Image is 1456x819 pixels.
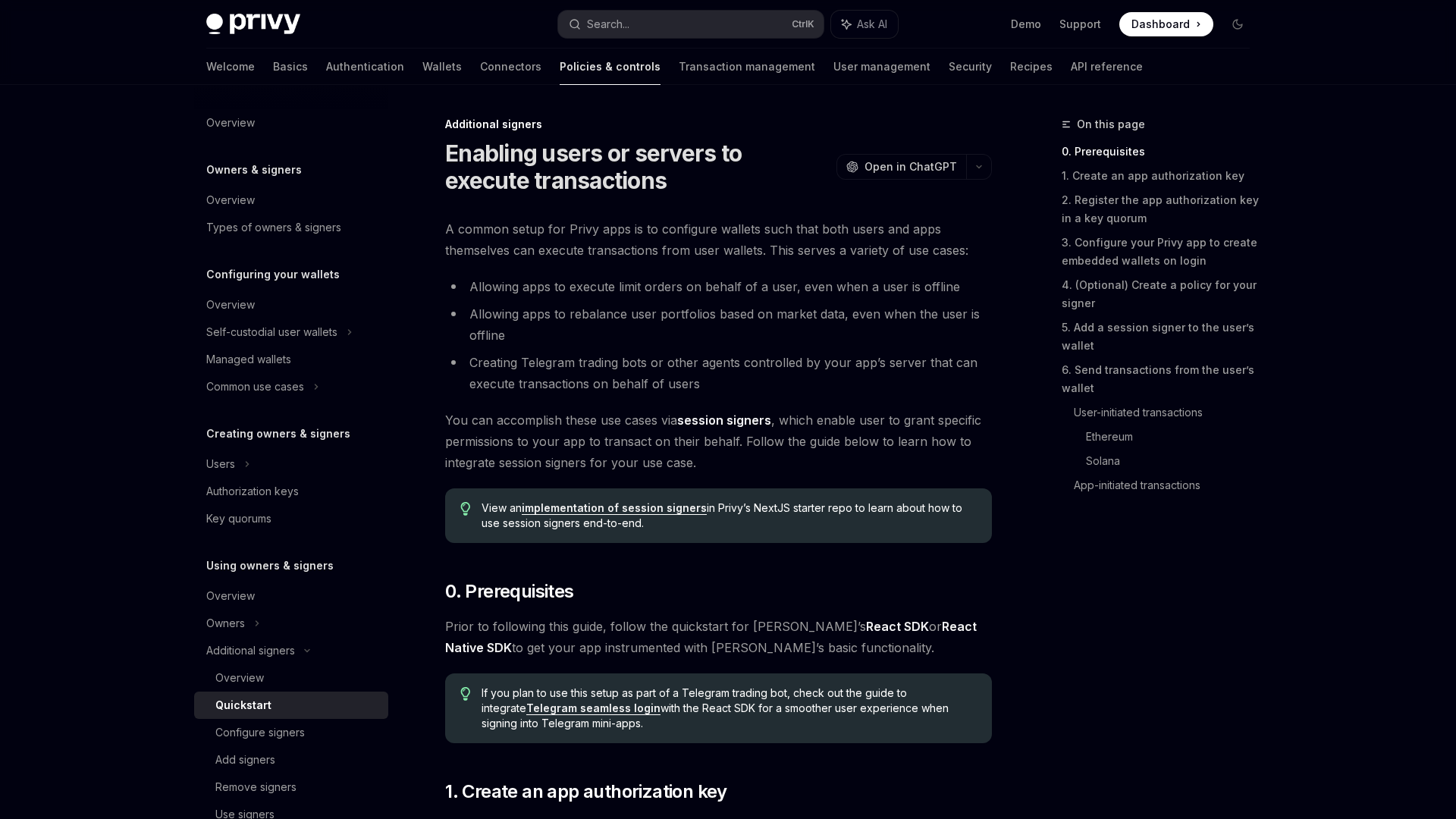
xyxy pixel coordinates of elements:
a: Basics [273,49,308,85]
span: 1. Create an app authorization key [445,780,727,804]
a: Overview [194,109,388,136]
h5: Using owners & signers [206,557,334,575]
span: On this page [1077,115,1145,133]
a: Overview [194,187,388,214]
button: Open in ChatGPT [836,154,966,180]
a: Support [1059,17,1101,32]
div: Overview [215,669,264,687]
div: Overview [206,114,255,132]
a: Ethereum [1086,425,1262,449]
a: Quickstart [194,692,388,719]
a: Remove signers [194,773,388,801]
div: Overview [206,191,255,209]
a: implementation of session signers [522,501,707,515]
span: View an in Privy’s NextJS starter repo to learn about how to use session signers end-to-end. [482,500,977,531]
a: 0. Prerequisites [1062,140,1262,164]
div: Self-custodial user wallets [206,323,337,341]
li: Creating Telegram trading bots or other agents controlled by your app’s server that can execute t... [445,352,992,394]
span: Ctrl K [792,18,814,30]
a: Authentication [326,49,404,85]
a: session signers [677,413,771,428]
span: Dashboard [1131,17,1190,32]
div: Overview [206,587,255,605]
span: Ask AI [857,17,887,32]
a: Security [949,49,992,85]
a: Add signers [194,746,388,773]
a: Overview [194,664,388,692]
div: Overview [206,296,255,314]
img: dark logo [206,14,300,35]
a: Authorization keys [194,478,388,505]
div: Types of owners & signers [206,218,341,237]
button: Ask AI [831,11,898,38]
div: Users [206,455,235,473]
a: 2. Register the app authorization key in a key quorum [1062,188,1262,231]
h5: Creating owners & signers [206,425,350,443]
div: Add signers [215,751,275,769]
a: 4. (Optional) Create a policy for your signer [1062,273,1262,315]
span: You can accomplish these use cases via , which enable user to grant specific permissions to your ... [445,409,992,473]
a: 6. Send transactions from the user’s wallet [1062,358,1262,400]
a: Telegram seamless login [526,701,661,715]
div: Quickstart [215,696,271,714]
a: Key quorums [194,505,388,532]
h5: Owners & signers [206,161,302,179]
a: Connectors [480,49,541,85]
a: Welcome [206,49,255,85]
div: Remove signers [215,778,297,796]
a: 5. Add a session signer to the user’s wallet [1062,315,1262,358]
a: Configure signers [194,719,388,746]
li: Allowing apps to rebalance user portfolios based on market data, even when the user is offline [445,303,992,346]
a: Policies & controls [560,49,661,85]
div: Additional signers [445,117,992,132]
a: Dashboard [1119,12,1213,36]
span: If you plan to use this setup as part of a Telegram trading bot, check out the guide to integrate... [482,686,977,731]
svg: Tip [460,502,471,516]
span: 0. Prerequisites [445,579,573,604]
a: Recipes [1010,49,1053,85]
div: Key quorums [206,510,271,528]
span: A common setup for Privy apps is to configure wallets such that both users and apps themselves ca... [445,218,992,261]
div: Search... [587,15,629,33]
span: Open in ChatGPT [864,159,957,174]
a: Transaction management [679,49,815,85]
a: Solana [1086,449,1262,473]
a: Managed wallets [194,346,388,373]
li: Allowing apps to execute limit orders on behalf of a user, even when a user is offline [445,276,992,297]
button: Search...CtrlK [558,11,824,38]
div: Configure signers [215,723,305,742]
h1: Enabling users or servers to execute transactions [445,140,830,194]
a: API reference [1071,49,1143,85]
a: Overview [194,582,388,610]
h5: Configuring your wallets [206,265,340,284]
a: Wallets [422,49,462,85]
a: React SDK [866,619,929,635]
a: Demo [1011,17,1041,32]
button: Toggle dark mode [1225,12,1250,36]
a: 3. Configure your Privy app to create embedded wallets on login [1062,231,1262,273]
span: Prior to following this guide, follow the quickstart for [PERSON_NAME]’s or to get your app instr... [445,616,992,658]
a: 1. Create an app authorization key [1062,164,1262,188]
div: Additional signers [206,642,295,660]
svg: Tip [460,687,471,701]
div: Common use cases [206,378,304,396]
a: Types of owners & signers [194,214,388,241]
a: App-initiated transactions [1074,473,1262,497]
a: User management [833,49,930,85]
div: Authorization keys [206,482,299,500]
a: User-initiated transactions [1074,400,1262,425]
a: Overview [194,291,388,318]
div: Managed wallets [206,350,291,369]
div: Owners [206,614,245,632]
